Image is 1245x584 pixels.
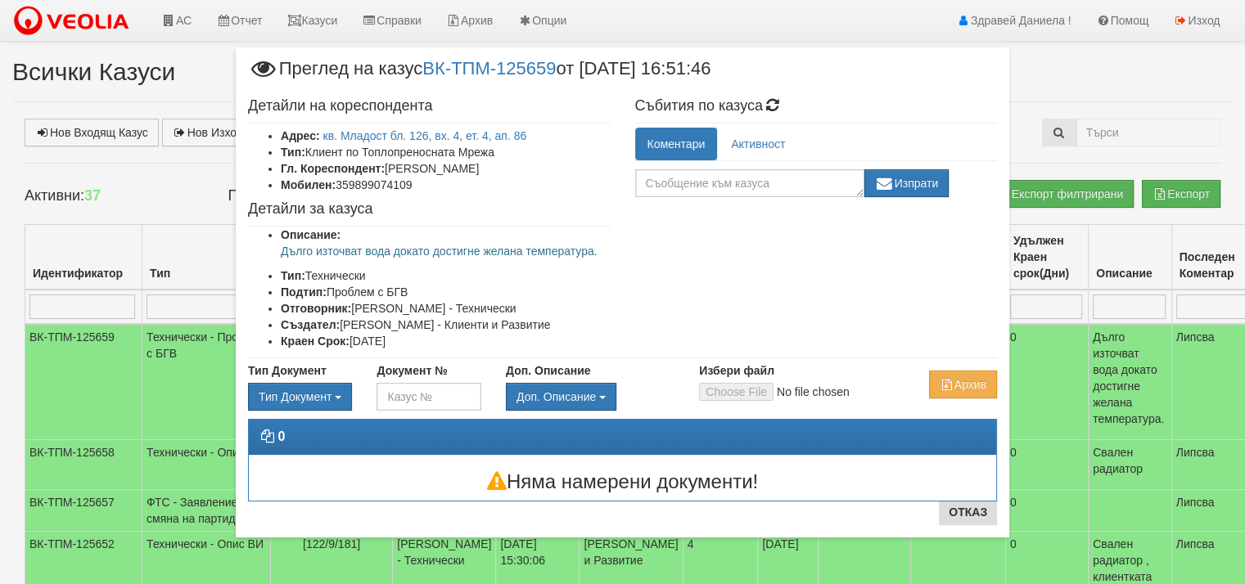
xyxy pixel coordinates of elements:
[281,267,611,284] li: Технически
[248,60,710,90] span: Преглед на казус от [DATE] 16:51:46
[248,98,611,115] h4: Детайли на кореспондента
[281,333,611,349] li: [DATE]
[635,98,998,115] h4: Събития по казуса
[249,471,996,492] h3: Няма намерени документи!
[281,285,327,299] b: Подтип:
[939,499,997,525] button: Отказ
[635,128,718,160] a: Коментари
[281,160,611,177] li: [PERSON_NAME]
[281,178,336,191] b: Мобилен:
[281,177,611,193] li: 359899074109
[377,383,480,411] input: Казус №
[929,371,997,398] button: Архив
[506,383,616,411] button: Доп. Описание
[248,362,327,379] label: Тип Документ
[277,429,285,443] strong: 0
[516,390,596,403] span: Доп. Описание
[248,201,611,218] h4: Детайли за казуса
[259,390,332,403] span: Тип Документ
[506,383,674,411] div: Двоен клик, за изчистване на избраната стойност.
[248,383,352,411] div: Двоен клик, за изчистване на избраната стойност.
[281,335,350,348] b: Краен Срок:
[281,146,305,159] b: Тип:
[281,269,305,282] b: Тип:
[281,129,320,142] b: Адрес:
[422,58,556,79] a: ВК-ТПМ-125659
[281,318,340,331] b: Създател:
[719,128,797,160] a: Активност
[699,362,774,379] label: Избери файл
[281,228,341,241] b: Описание:
[281,284,611,300] li: Проблем с БГВ
[281,144,611,160] li: Клиент по Топлопреносната Мрежа
[506,362,590,379] label: Доп. Описание
[281,302,351,315] b: Отговорник:
[864,169,950,197] button: Изпрати
[281,243,611,259] p: Дълго източват вода докато достигне желана температура.
[377,362,447,379] label: Документ №
[281,300,611,317] li: [PERSON_NAME] - Технически
[281,317,611,333] li: [PERSON_NAME] - Клиенти и Развитие
[323,129,527,142] a: кв. Младост бл. 126, вх. 4, ет. 4, ап. 86
[281,162,385,175] b: Гл. Кореспондент:
[248,383,352,411] button: Тип Документ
